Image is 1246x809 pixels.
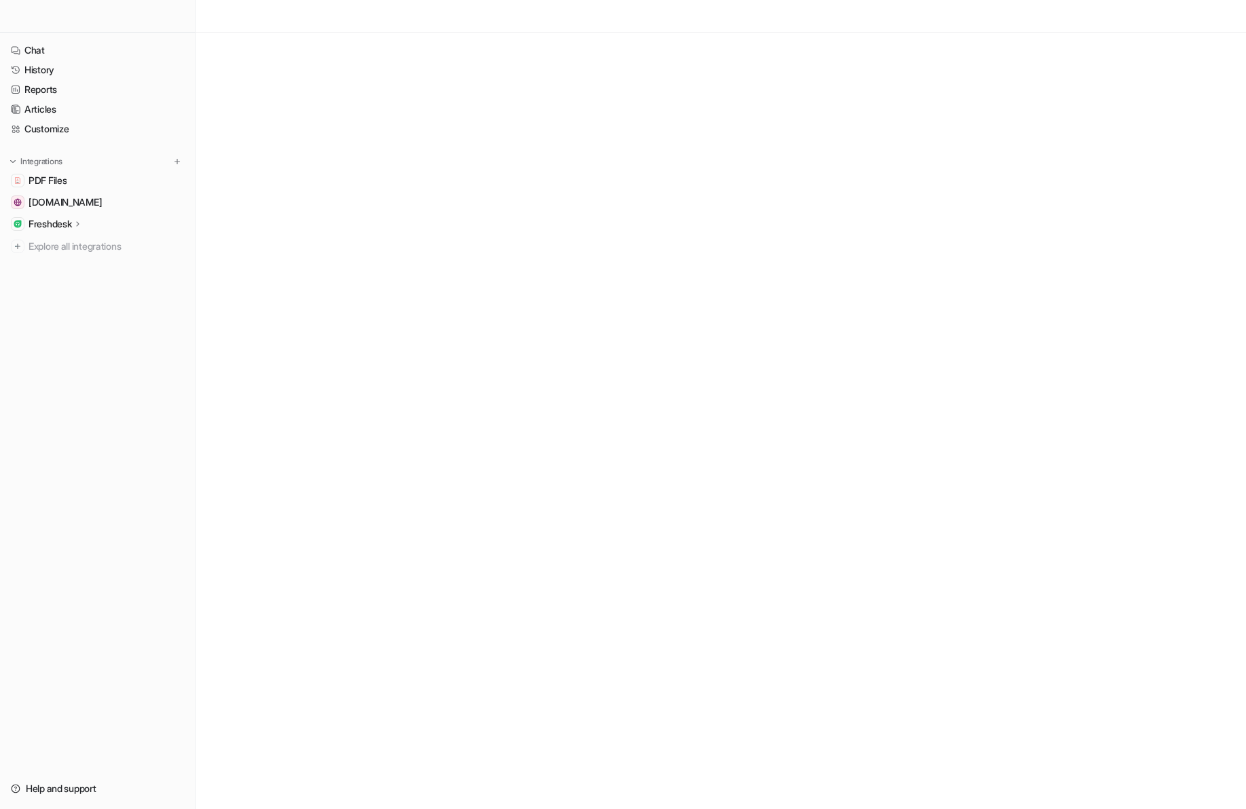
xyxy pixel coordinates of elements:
img: explore all integrations [11,240,24,253]
span: [DOMAIN_NAME] [29,195,102,209]
a: Chat [5,41,189,60]
img: expand menu [8,157,18,166]
p: Freshdesk [29,217,71,231]
button: Integrations [5,155,67,168]
a: Help and support [5,779,189,798]
span: PDF Files [29,174,67,187]
span: Explore all integrations [29,236,184,257]
p: Integrations [20,156,62,167]
img: Freshdesk [14,220,22,228]
a: PDF FilesPDF Files [5,171,189,190]
img: www.fricosmos.com [14,198,22,206]
a: Articles [5,100,189,119]
a: History [5,60,189,79]
a: Reports [5,80,189,99]
a: Customize [5,119,189,138]
img: PDF Files [14,176,22,185]
a: Explore all integrations [5,237,189,256]
a: www.fricosmos.com[DOMAIN_NAME] [5,193,189,212]
img: menu_add.svg [172,157,182,166]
